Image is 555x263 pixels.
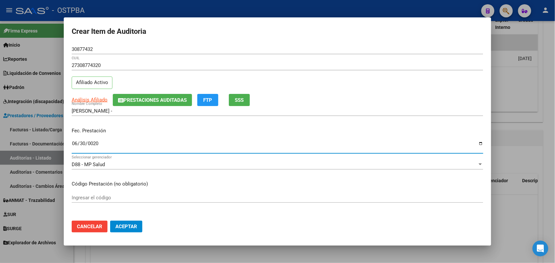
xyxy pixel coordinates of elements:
[72,214,483,221] p: Precio
[72,25,483,38] h2: Crear Item de Auditoria
[235,97,244,103] span: SSS
[115,224,137,230] span: Aceptar
[197,94,218,106] button: FTP
[72,127,483,135] p: Fec. Prestación
[72,180,483,188] p: Código Prestación (no obligatorio)
[72,77,112,89] p: Afiliado Activo
[72,97,108,103] span: Análisis Afiliado
[110,221,142,232] button: Aceptar
[533,241,548,256] div: Open Intercom Messenger
[72,221,108,232] button: Cancelar
[124,97,187,103] span: Prestaciones Auditadas
[229,94,250,106] button: SSS
[113,94,192,106] button: Prestaciones Auditadas
[72,162,105,167] span: D88 - MP Salud
[204,97,212,103] span: FTP
[77,224,102,230] span: Cancelar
